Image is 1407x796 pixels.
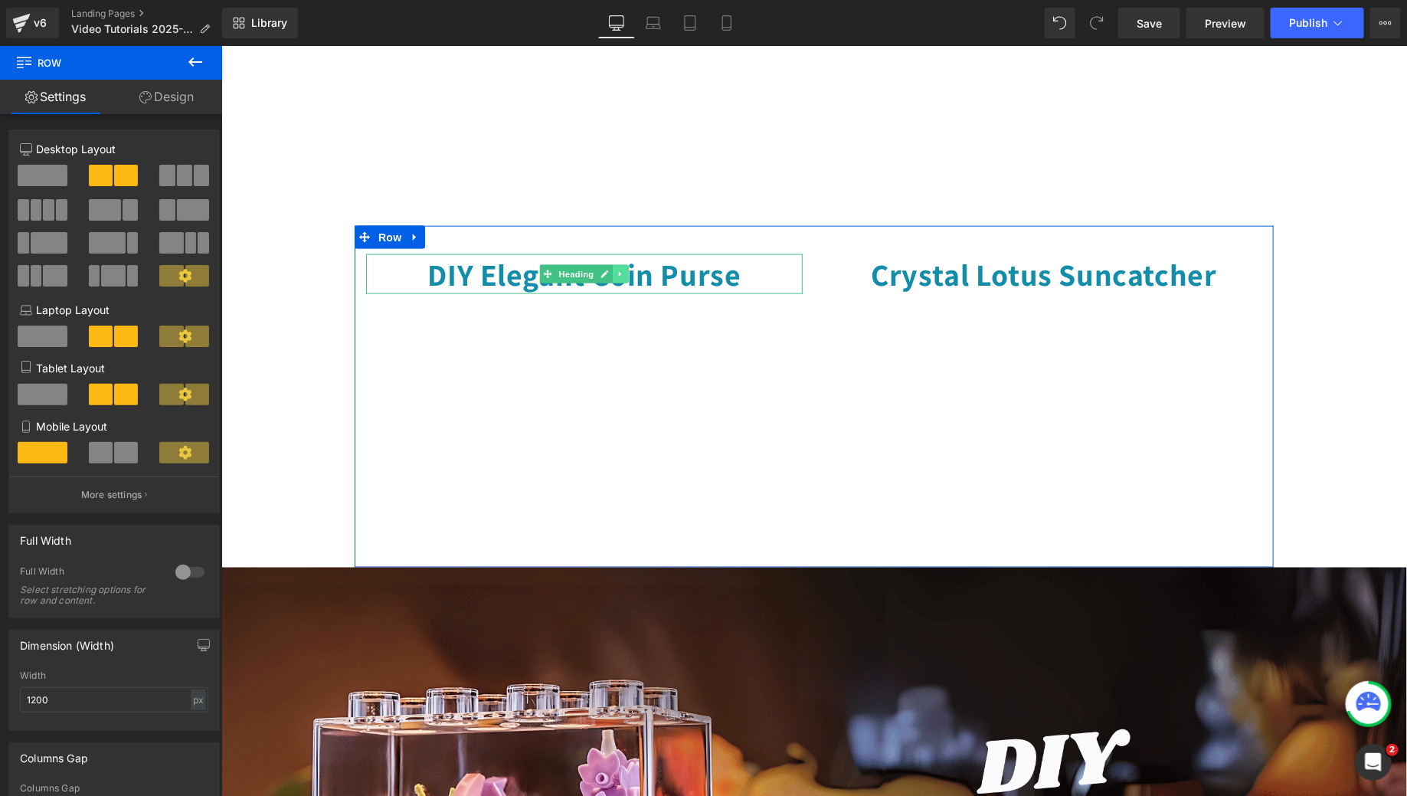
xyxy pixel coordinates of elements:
button: More settings [9,477,219,513]
h1: Crystal Lotus Suncatcher [604,208,1041,248]
span: Save [1137,15,1162,31]
a: v6 [6,8,59,38]
div: px [191,690,206,710]
div: Columns Gap [20,783,208,794]
div: Width [20,670,208,681]
iframe: DIY Elegant Coin Purse - MyCraftClub Video Tutorial [145,248,581,494]
button: Publish [1271,8,1364,38]
a: Laptop [635,8,672,38]
div: Select stretching options for row and content. [20,585,158,606]
button: More [1370,8,1401,38]
span: Video Tutorials 2025-08 [71,23,193,35]
p: Tablet Layout [20,360,208,376]
a: Mobile [708,8,745,38]
a: Tablet [672,8,708,38]
span: Preview [1205,15,1246,31]
p: Laptop Layout [20,302,208,318]
p: Desktop Layout [20,141,208,157]
input: auto [20,687,208,712]
button: Redo [1081,8,1112,38]
span: Row [15,46,169,80]
p: Mobile Layout [20,418,208,434]
a: Preview [1186,8,1265,38]
iframe: Intercom live chat [1355,744,1392,781]
a: New Library [222,8,298,38]
iframe: DIY Crystal Lotus Suncatcher - MyCraftClub Video Tutorial [604,248,1041,494]
span: Publish [1289,17,1327,29]
div: Columns Gap [20,743,88,765]
div: Full Width [20,526,71,547]
div: Dimension (Width) [20,631,114,652]
p: More settings [81,488,142,502]
button: Undo [1045,8,1075,38]
div: Full Width [20,565,160,581]
div: v6 [31,13,50,33]
a: Landing Pages [71,8,222,20]
a: Design [111,80,222,114]
span: 2 [1386,744,1399,756]
span: Library [251,16,287,30]
a: Desktop [598,8,635,38]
